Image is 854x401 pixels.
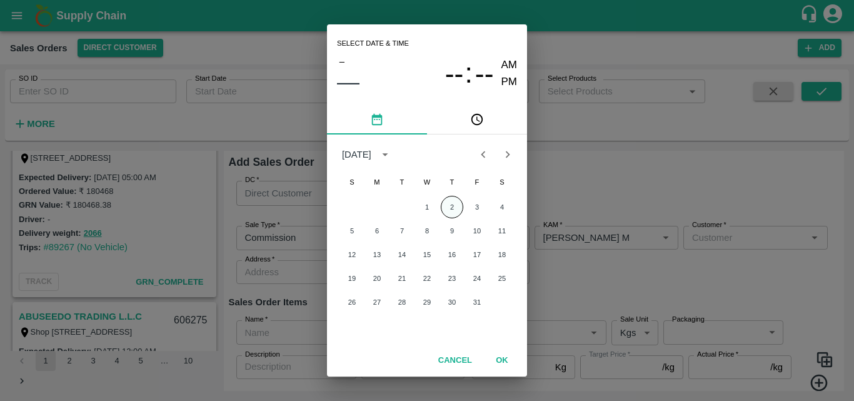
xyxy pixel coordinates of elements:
[391,291,413,313] button: 28
[445,57,464,90] button: --
[339,53,344,69] span: –
[466,267,488,290] button: 24
[441,291,463,313] button: 30
[341,291,363,313] button: 26
[416,291,438,313] button: 29
[491,243,513,266] button: 18
[416,267,438,290] button: 22
[337,34,409,53] span: Select date & time
[445,58,464,90] span: --
[491,267,513,290] button: 25
[416,196,438,218] button: 1
[337,69,359,94] button: ––
[327,104,427,135] button: pick date
[466,291,488,313] button: 31
[366,291,388,313] button: 27
[482,350,522,372] button: OK
[466,220,488,242] button: 10
[501,74,518,91] button: PM
[496,143,520,166] button: Next month
[501,57,518,74] button: AM
[466,196,488,218] button: 3
[416,243,438,266] button: 15
[366,243,388,266] button: 13
[491,196,513,218] button: 4
[466,170,488,195] span: Friday
[341,170,363,195] span: Sunday
[441,170,463,195] span: Thursday
[391,243,413,266] button: 14
[441,267,463,290] button: 23
[441,243,463,266] button: 16
[366,170,388,195] span: Monday
[416,170,438,195] span: Wednesday
[471,143,495,166] button: Previous month
[391,267,413,290] button: 21
[391,220,413,242] button: 7
[342,148,371,161] div: [DATE]
[366,267,388,290] button: 20
[466,243,488,266] button: 17
[491,220,513,242] button: 11
[391,170,413,195] span: Tuesday
[491,170,513,195] span: Saturday
[441,196,463,218] button: 2
[341,267,363,290] button: 19
[465,57,472,90] span: :
[427,104,527,135] button: pick time
[341,220,363,242] button: 5
[337,53,347,69] button: –
[375,145,395,165] button: calendar view is open, switch to year view
[475,58,494,90] span: --
[366,220,388,242] button: 6
[416,220,438,242] button: 8
[433,350,477,372] button: Cancel
[441,220,463,242] button: 9
[475,57,494,90] button: --
[341,243,363,266] button: 12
